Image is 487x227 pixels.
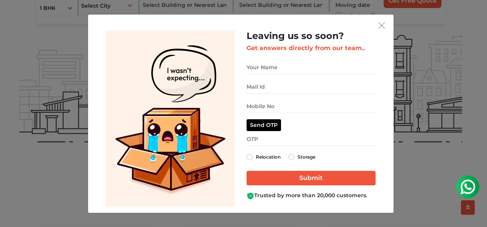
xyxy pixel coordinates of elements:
input: Submit [247,171,376,185]
img: whatsapp-icon.svg [8,8,23,23]
img: Boxigo Customer Shield [247,192,254,200]
input: Mail Id [247,80,376,94]
img: Lead Welcome Image [106,31,235,207]
input: OTP [247,133,376,146]
label: Relocation [256,152,281,162]
button: Send OTP [247,119,281,131]
img: exit [378,22,385,29]
h2: Leaving us so soon? [247,31,376,42]
h3: Get answers directly from our team.. [247,44,376,52]
div: Trusted by more than 20,000 customers. [247,191,376,199]
input: Your Name [247,61,376,74]
input: Mobile No [247,100,376,113]
label: Storage [297,152,315,162]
